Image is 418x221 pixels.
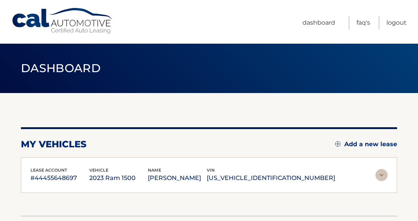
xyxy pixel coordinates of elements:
span: vin [207,167,215,173]
a: FAQ's [356,16,370,30]
a: Cal Automotive [11,8,114,35]
span: lease account [30,167,67,173]
p: [US_VEHICLE_IDENTIFICATION_NUMBER] [207,173,335,183]
p: [PERSON_NAME] [148,173,207,183]
span: name [148,167,161,173]
a: Add a new lease [335,140,397,148]
p: #44455648697 [30,173,89,183]
img: accordion-rest.svg [375,169,388,181]
a: Logout [386,16,407,30]
span: vehicle [89,167,108,173]
h2: my vehicles [21,139,87,150]
img: add.svg [335,141,340,147]
span: Dashboard [21,61,101,75]
p: 2023 Ram 1500 [89,173,148,183]
a: Dashboard [302,16,335,30]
